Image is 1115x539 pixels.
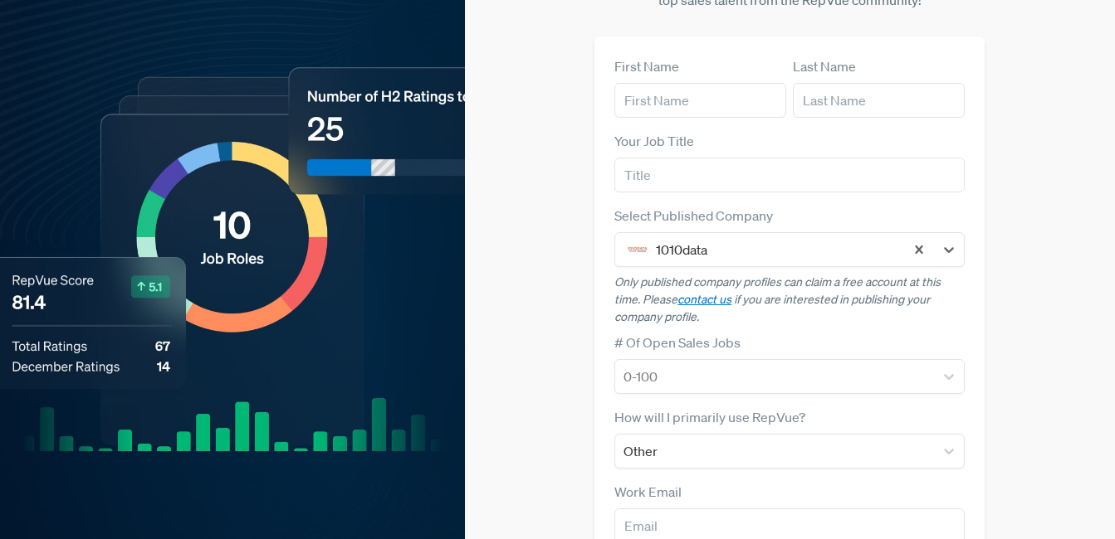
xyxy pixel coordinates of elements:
[614,274,965,326] p: Only published company profiles can claim a free account at this time. Please if you are interest...
[614,407,805,427] label: How will I primarily use RepVue?
[614,333,741,352] label: # Of Open Sales Jobs
[677,292,731,307] a: contact us
[614,56,679,76] label: First Name
[614,83,786,118] input: First Name
[614,131,694,151] label: Your Job Title
[793,56,856,76] label: Last Name
[628,240,648,260] img: 1010data
[793,83,965,118] input: Last Name
[614,206,773,226] label: Select Published Company
[614,158,965,192] input: Title
[614,482,682,502] label: Work Email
